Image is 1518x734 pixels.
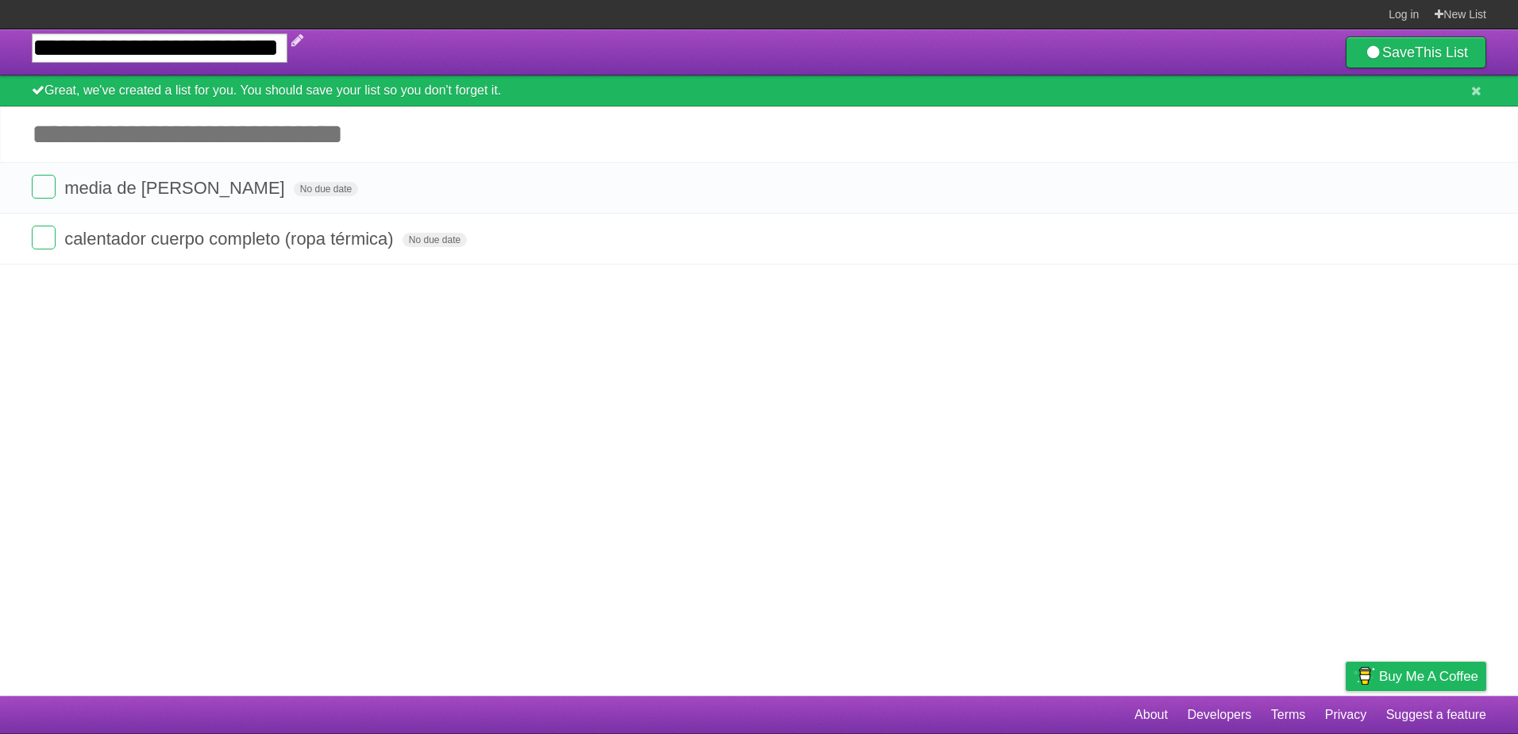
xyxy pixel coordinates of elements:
img: Buy me a coffee [1354,663,1375,690]
a: Terms [1271,700,1306,730]
a: SaveThis List [1346,37,1486,68]
span: No due date [403,233,467,247]
label: Done [32,226,56,249]
span: No due date [294,182,358,196]
label: Done [32,175,56,199]
a: Buy me a coffee [1346,662,1486,691]
span: calentador cuerpo completo (ropa térmica) [64,229,398,249]
a: Privacy [1325,700,1366,730]
b: This List [1415,44,1468,60]
span: media de [PERSON_NAME] [64,178,289,198]
a: About [1135,700,1168,730]
a: Developers [1187,700,1251,730]
a: Suggest a feature [1386,700,1486,730]
span: Buy me a coffee [1379,663,1478,690]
